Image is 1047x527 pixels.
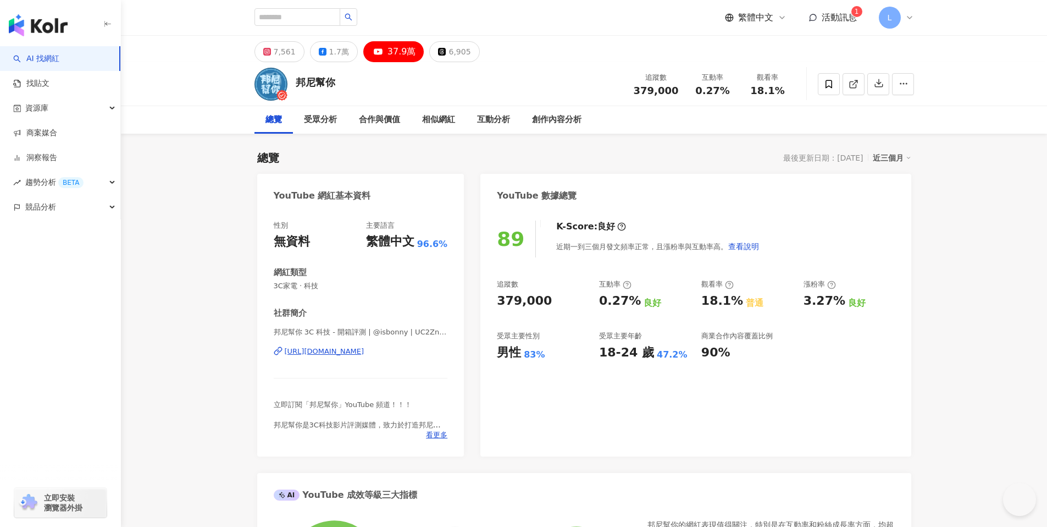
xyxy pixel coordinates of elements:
div: 互動率 [692,72,734,83]
span: 趨勢分析 [25,170,84,195]
img: KOL Avatar [254,68,287,101]
div: 18.1% [701,293,743,310]
span: search [345,13,352,21]
img: logo [9,14,68,36]
div: 近期一到三個月發文頻率正常，且漲粉率與互動率高。 [556,235,760,257]
div: [URL][DOMAIN_NAME] [285,347,364,356]
div: 無資料 [274,233,310,250]
div: 觀看率 [747,72,789,83]
div: 觀看率 [701,279,734,289]
span: L [888,12,892,24]
a: [URL][DOMAIN_NAME] [274,347,448,356]
img: chrome extension [18,494,39,512]
div: 18-24 歲 [599,344,654,361]
div: 37.9萬 [387,44,416,59]
span: 96.6% [417,238,448,250]
button: 7,561 [254,41,304,62]
span: 看更多 [426,430,447,440]
span: 邦尼幫你 3C 科技 - 開箱評測 | @isbonny | UC2Zn5hlv7_hPsLlh_xwcH6g [274,327,448,337]
div: 商業合作內容覆蓋比例 [701,331,773,341]
div: 互動分析 [477,113,510,127]
a: 找貼文 [13,78,49,89]
div: 男性 [497,344,521,361]
span: 繁體中文 [738,12,773,24]
div: 性別 [274,221,288,230]
div: 追蹤數 [634,72,679,83]
div: 網紅類型 [274,267,307,278]
div: 1.7萬 [329,44,349,59]
div: 相似網紅 [422,113,455,127]
span: 活動訊息 [822,12,857,23]
a: chrome extension立即安裝 瀏覽器外掛 [14,488,107,518]
span: rise [13,179,21,186]
div: 總覽 [265,113,282,127]
div: 普通 [746,297,763,309]
div: 83% [524,349,545,361]
div: 漲粉率 [804,279,836,289]
div: 合作與價值 [359,113,400,127]
div: 受眾主要年齡 [599,331,642,341]
span: 查看說明 [728,242,759,251]
div: 6,905 [448,44,470,59]
div: 創作內容分析 [532,113,581,127]
div: 90% [701,344,730,361]
a: 洞察報告 [13,152,57,163]
div: 89 [497,228,524,250]
div: 追蹤數 [497,279,518,289]
div: 良好 [597,221,615,233]
div: 3.27% [804,293,845,310]
span: 競品分析 [25,195,56,219]
span: 18.1% [750,85,784,96]
a: searchAI 找網紅 [13,53,59,64]
sup: 1 [851,6,862,17]
div: YouTube 網紅基本資料 [274,190,371,202]
span: 資源庫 [25,96,48,120]
div: 社群簡介 [274,308,307,319]
button: 1.7萬 [310,41,358,62]
div: 受眾主要性別 [497,331,540,341]
div: 受眾分析 [304,113,337,127]
button: 37.9萬 [363,41,424,62]
div: 互動率 [599,279,631,289]
div: 7,561 [274,44,296,59]
span: 3C家電 · 科技 [274,281,448,291]
div: YouTube 成效等級三大指標 [274,489,418,501]
div: 379,000 [497,293,552,310]
div: 47.2% [657,349,688,361]
div: 最後更新日期：[DATE] [783,153,863,162]
a: 商案媒合 [13,128,57,139]
div: BETA [58,177,84,188]
div: 總覽 [257,150,279,166]
div: YouTube 數據總覽 [497,190,577,202]
div: 邦尼幫你 [296,75,335,89]
button: 6,905 [429,41,479,62]
div: 繁體中文 [366,233,414,250]
span: 立即安裝 瀏覽器外掛 [44,493,82,513]
span: 1 [855,8,859,15]
div: 良好 [848,297,866,309]
iframe: Help Scout Beacon - Open [1003,483,1036,516]
button: 查看說明 [728,235,760,257]
div: 近三個月 [873,151,911,165]
div: K-Score : [556,221,626,233]
div: 主要語言 [366,221,395,230]
div: 0.27% [599,293,641,310]
span: 379,000 [634,85,679,96]
div: 良好 [644,297,661,309]
span: 0.27% [695,85,729,96]
div: AI [274,490,300,501]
